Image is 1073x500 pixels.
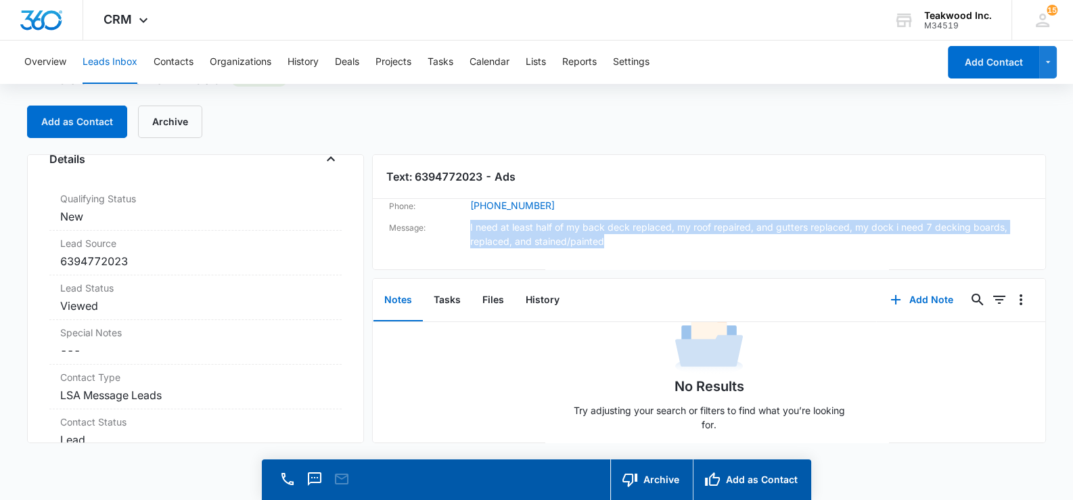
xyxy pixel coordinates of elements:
dt: Message: [389,220,470,248]
label: Special Notes [60,325,331,340]
button: Search... [967,289,988,311]
button: Leads Inbox [83,41,137,84]
div: notifications count [1047,5,1057,16]
button: Add as Contact [27,106,127,138]
button: Add Contact [948,46,1039,78]
dd: I need at least half of my back deck replaced, my roof repaired, and gutters replaced, my dock i ... [470,220,1029,248]
h1: No Results [675,376,744,396]
button: Close [320,148,342,170]
button: Calendar [470,41,509,84]
span: 15 [1047,5,1057,16]
button: Files [472,279,515,321]
dd: New [60,208,331,225]
div: account id [924,21,992,30]
a: Call [278,478,297,489]
dd: Lead [60,432,331,448]
button: Tasks [428,41,453,84]
button: Notes [373,279,423,321]
span: CRM [104,12,132,26]
button: Reports [562,41,597,84]
label: Contact Status [60,415,331,429]
button: Archive [138,106,202,138]
dt: Lead Status [60,281,331,295]
button: Filters [988,289,1010,311]
button: Overview [24,41,66,84]
button: Settings [613,41,649,84]
button: History [288,41,319,84]
button: Projects [375,41,411,84]
button: Call [278,470,297,488]
button: Lists [526,41,546,84]
a: [PHONE_NUMBER] [470,198,555,214]
button: Contacts [154,41,193,84]
div: account name [924,10,992,21]
div: Special Notes--- [49,320,342,365]
button: Archive [610,459,693,500]
button: Organizations [210,41,271,84]
a: Text [305,478,324,489]
p: Try adjusting your search or filters to find what you’re looking for. [567,403,851,432]
dt: Phone: [389,198,470,214]
dd: 6394772023 [60,253,331,269]
div: Contact StatusLead [49,409,342,454]
button: Add Note [877,283,967,316]
h4: Details [49,151,85,167]
button: Text [305,470,324,488]
button: History [515,279,570,321]
h3: Text: 6394772023 - Ads [386,168,1032,185]
label: Contact Type [60,370,331,384]
label: Qualifying Status [60,191,331,206]
div: Contact TypeLSA Message Leads [49,365,342,409]
button: Overflow Menu [1010,289,1032,311]
dd: --- [60,342,331,359]
div: Lead StatusViewed [49,275,342,320]
dd: LSA Message Leads [60,387,331,403]
button: Tasks [423,279,472,321]
dd: Viewed [60,298,331,314]
div: Lead Source6394772023 [49,231,342,275]
img: No Data [675,309,743,376]
button: Add as Contact [693,459,811,500]
button: Deals [335,41,359,84]
dt: Lead Source [60,236,331,250]
div: Qualifying StatusNew [49,186,342,231]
